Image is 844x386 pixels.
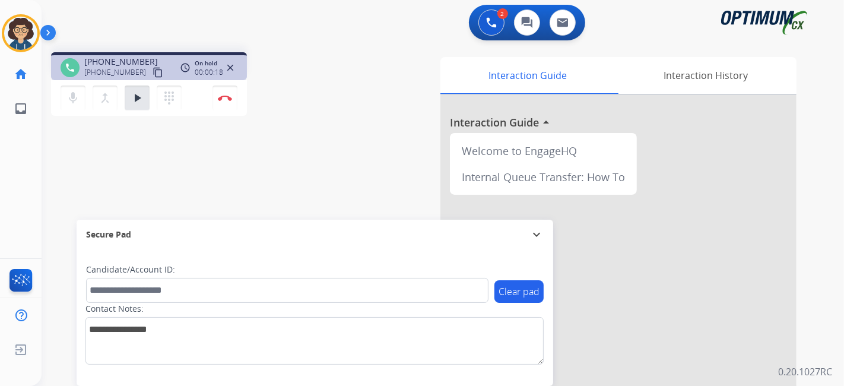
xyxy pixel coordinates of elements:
[180,62,191,73] mat-icon: access_time
[195,68,223,77] span: 00:00:18
[98,91,112,105] mat-icon: merge_type
[84,56,158,68] span: [PHONE_NUMBER]
[778,365,832,379] p: 0.20.1027RC
[86,264,175,276] label: Candidate/Account ID:
[153,67,163,78] mat-icon: content_copy
[225,62,236,73] mat-icon: close
[455,164,632,190] div: Internal Queue Transfer: How To
[162,91,176,105] mat-icon: dialpad
[86,229,131,241] span: Secure Pad
[195,59,217,68] span: On hold
[529,227,544,242] mat-icon: expand_more
[130,91,144,105] mat-icon: play_arrow
[494,280,544,303] button: Clear pad
[14,67,28,81] mat-icon: home
[14,102,28,116] mat-icon: inbox
[65,62,75,73] mat-icon: phone
[66,91,80,105] mat-icon: mic
[84,68,146,77] span: [PHONE_NUMBER]
[455,138,632,164] div: Welcome to EngageHQ
[615,57,797,94] div: Interaction History
[218,95,232,101] img: control
[85,303,144,315] label: Contact Notes:
[440,57,615,94] div: Interaction Guide
[497,8,508,19] div: 2
[4,17,37,50] img: avatar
